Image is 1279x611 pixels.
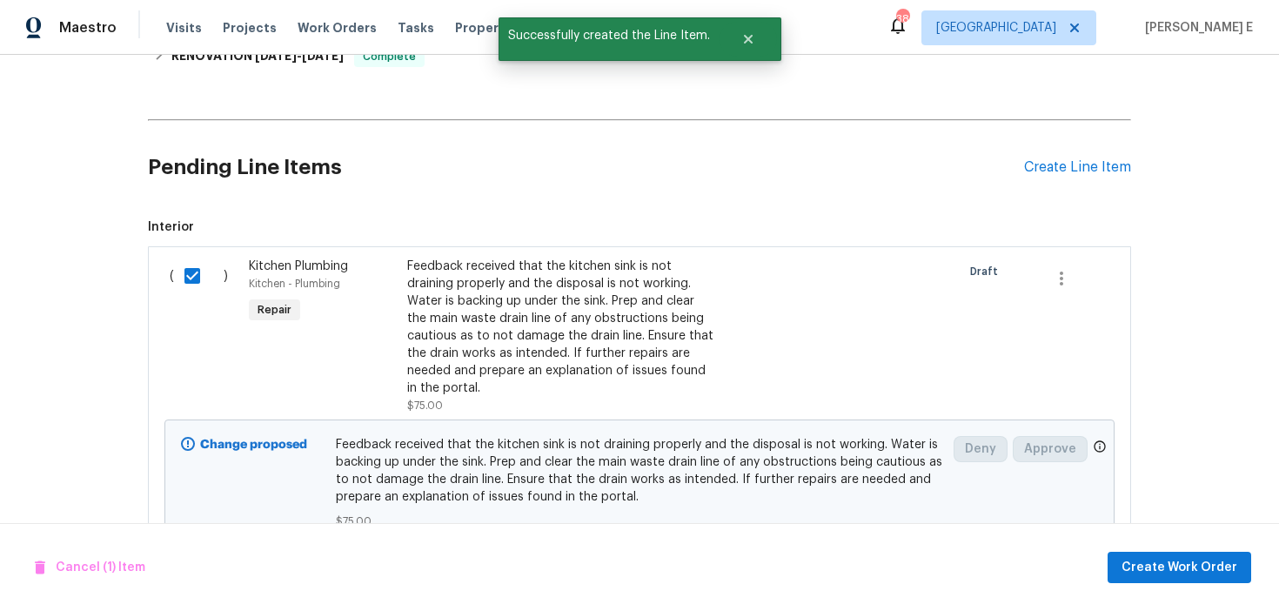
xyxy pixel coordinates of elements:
[28,552,152,584] button: Cancel (1) Item
[336,436,944,506] span: Feedback received that the kitchen sink is not draining properly and the disposal is not working....
[223,19,277,37] span: Projects
[1024,159,1131,176] div: Create Line Item
[336,513,944,530] span: $75.00
[255,50,297,62] span: [DATE]
[249,279,340,289] span: Kitchen - Plumbing
[499,17,720,54] span: Successfully created the Line Item.
[166,19,202,37] span: Visits
[455,19,523,37] span: Properties
[407,258,713,397] div: Feedback received that the kitchen sink is not draining properly and the disposal is not working....
[298,19,377,37] span: Work Orders
[896,10,908,28] div: 38
[970,263,1005,280] span: Draft
[1013,436,1088,462] button: Approve
[164,252,244,420] div: ( )
[1093,440,1107,458] span: Only a market manager or an area construction manager can approve
[1122,557,1237,579] span: Create Work Order
[148,218,1131,236] span: Interior
[356,48,423,65] span: Complete
[936,19,1056,37] span: [GEOGRAPHIC_DATA]
[720,22,777,57] button: Close
[200,439,307,451] b: Change proposed
[148,36,1131,77] div: RENOVATION [DATE]-[DATE]Complete
[251,301,298,319] span: Repair
[35,557,145,579] span: Cancel (1) Item
[255,50,344,62] span: -
[407,400,443,411] span: $75.00
[1138,19,1253,37] span: [PERSON_NAME] E
[59,19,117,37] span: Maestro
[249,260,348,272] span: Kitchen Plumbing
[398,22,434,34] span: Tasks
[148,127,1024,208] h2: Pending Line Items
[1108,552,1251,584] button: Create Work Order
[302,50,344,62] span: [DATE]
[171,46,344,67] h6: RENOVATION
[954,436,1008,462] button: Deny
